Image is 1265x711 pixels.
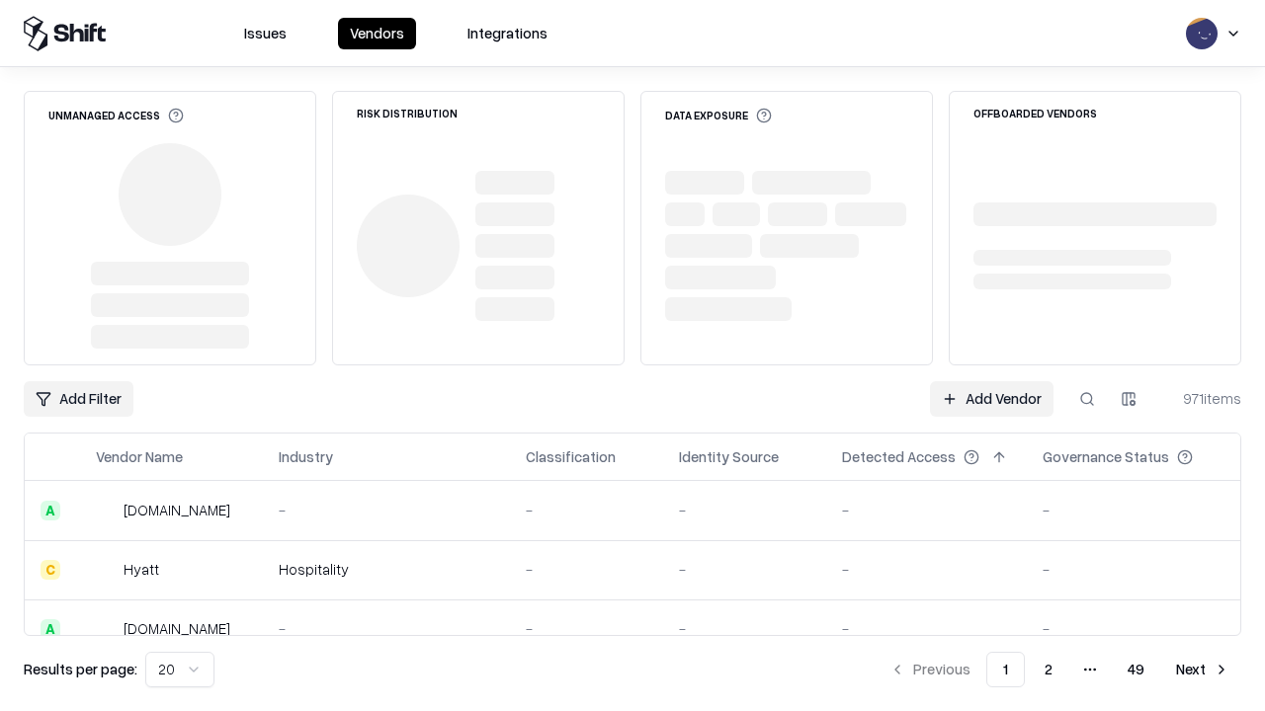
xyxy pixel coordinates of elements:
div: - [279,618,494,639]
div: - [1043,500,1224,520]
img: primesec.co.il [96,619,116,639]
div: - [526,500,647,520]
div: Data Exposure [665,108,772,123]
img: intrado.com [96,501,116,520]
div: - [842,618,1011,639]
div: Governance Status [1043,446,1169,467]
div: - [1043,559,1224,580]
nav: pagination [878,652,1241,687]
div: - [1043,618,1224,639]
div: - [679,618,810,639]
div: Offboarded Vendors [973,108,1097,118]
div: - [842,500,1011,520]
button: Issues [232,18,298,49]
button: 1 [986,652,1025,687]
div: Unmanaged Access [48,108,184,123]
div: - [279,500,494,520]
div: Detected Access [842,446,956,467]
div: Risk Distribution [357,108,458,118]
div: - [526,618,647,639]
div: Hyatt [124,559,159,580]
div: - [679,500,810,520]
div: Hospitality [279,559,494,580]
button: 2 [1029,652,1068,687]
button: Integrations [456,18,559,49]
p: Results per page: [24,659,137,679]
div: - [679,559,810,580]
div: [DOMAIN_NAME] [124,500,230,520]
div: [DOMAIN_NAME] [124,618,230,639]
button: Next [1164,652,1241,687]
img: Hyatt [96,560,116,580]
a: Add Vendor [930,381,1054,417]
div: Classification [526,446,616,467]
div: A [41,501,60,520]
div: A [41,619,60,639]
button: 49 [1112,652,1160,687]
div: 971 items [1162,388,1241,409]
div: C [41,560,60,580]
div: Vendor Name [96,446,183,467]
div: - [842,559,1011,580]
div: Identity Source [679,446,779,467]
div: - [526,559,647,580]
button: Vendors [338,18,416,49]
div: Industry [279,446,333,467]
button: Add Filter [24,381,133,417]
